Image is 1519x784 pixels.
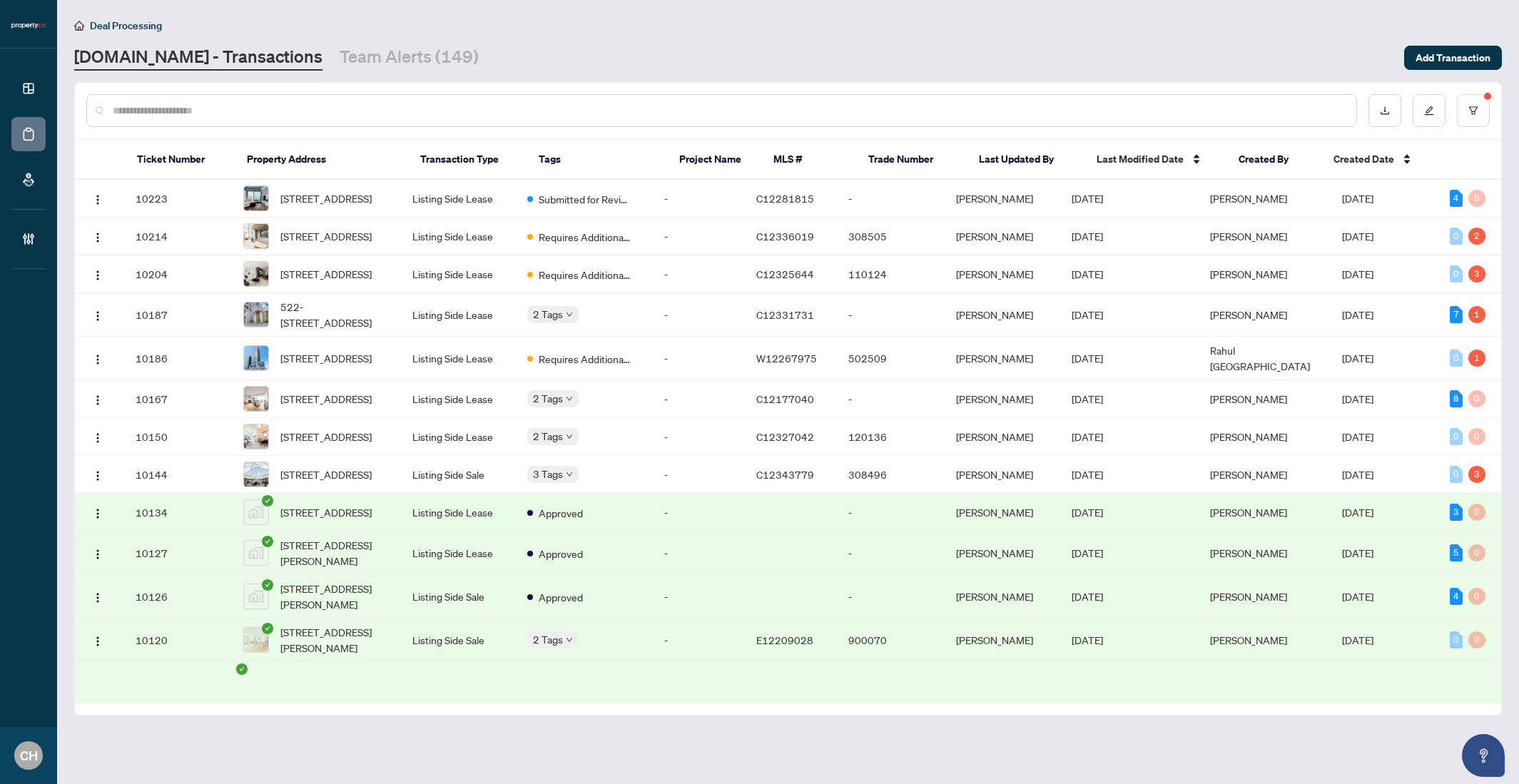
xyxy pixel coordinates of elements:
span: [PERSON_NAME] [1210,468,1287,481]
span: [DATE] [1342,506,1373,519]
td: Listing Side Lease [401,380,517,418]
div: 3 [1468,466,1485,483]
th: Project Name [668,140,763,180]
div: 0 [1468,631,1485,648]
span: edit [1424,106,1434,116]
span: [DATE] [1342,352,1373,365]
div: 1 [1468,350,1485,367]
span: C12331731 [756,308,814,321]
span: [STREET_ADDRESS] [280,350,372,366]
img: thumbnail-img [244,346,268,370]
img: Logo [92,310,103,322]
button: Logo [86,187,109,210]
img: thumbnail-img [244,541,268,565]
span: Requires Additional Docs [539,351,631,367]
img: Logo [92,549,103,560]
th: Property Address [235,140,409,180]
td: 10134 [124,494,232,531]
td: - [653,180,745,218]
span: [PERSON_NAME] [1210,308,1287,321]
img: Logo [92,232,103,243]
td: [PERSON_NAME] [945,218,1060,255]
td: 308505 [837,218,945,255]
td: - [653,255,745,293]
td: - [653,418,745,456]
th: Ticket Number [126,140,236,180]
span: [DATE] [1072,468,1103,481]
span: [PERSON_NAME] [1210,268,1287,280]
td: - [837,380,945,418]
span: Add Transaction [1416,46,1490,69]
td: Listing Side Sale [401,575,517,618]
td: Listing Side Lease [401,293,517,337]
img: thumbnail-img [244,424,268,449]
div: 4 [1450,190,1463,207]
span: check-circle [262,495,273,506]
div: 0 [1450,228,1463,245]
span: Approved [539,589,583,605]
button: Logo [86,387,109,410]
div: 1 [1468,306,1485,323]
img: Logo [92,636,103,647]
img: thumbnail-img [244,224,268,248]
img: thumbnail-img [244,186,268,210]
span: check-circle [262,536,273,547]
span: [STREET_ADDRESS] [280,228,372,244]
div: 0 [1450,265,1463,282]
span: down [566,636,573,643]
div: 5 [1450,544,1463,561]
div: 0 [1468,504,1485,521]
span: [DATE] [1342,590,1373,603]
span: [STREET_ADDRESS] [280,467,372,482]
span: [DATE] [1342,430,1373,443]
td: [PERSON_NAME] [945,255,1060,293]
div: 0 [1468,390,1485,407]
div: 8 [1450,390,1463,407]
img: thumbnail-img [244,500,268,524]
img: Logo [92,194,103,205]
img: logo [11,21,46,30]
button: download [1368,94,1401,127]
th: Transaction Type [409,140,527,180]
span: 2 Tags [533,390,563,407]
img: thumbnail-img [244,387,268,411]
a: [DOMAIN_NAME] - Transactions [74,45,322,71]
td: 10127 [124,531,232,575]
img: thumbnail-img [244,584,268,609]
div: 3 [1468,265,1485,282]
div: 0 [1450,428,1463,445]
button: Logo [86,263,109,285]
td: [PERSON_NAME] [945,531,1060,575]
span: [DATE] [1072,230,1103,243]
span: [STREET_ADDRESS][PERSON_NAME] [280,581,390,612]
td: [PERSON_NAME] [945,337,1060,380]
span: check-circle [262,623,273,634]
span: [STREET_ADDRESS] [280,391,372,407]
td: - [653,662,745,770]
th: Last Updated By [967,140,1086,180]
span: C12336019 [756,230,814,243]
span: [DATE] [1072,352,1103,365]
td: 10187 [124,293,232,337]
td: - [653,456,745,494]
span: Last Modified Date [1097,151,1184,167]
td: [PERSON_NAME] [945,380,1060,418]
td: - [653,531,745,575]
span: W12267975 [756,352,817,365]
span: download [1380,106,1390,116]
span: [PERSON_NAME] [1210,392,1287,405]
td: Listing Side Lease [401,218,517,255]
td: [PERSON_NAME] [945,494,1060,531]
span: down [566,433,573,440]
td: - [837,575,945,618]
td: [PERSON_NAME] [945,662,1060,770]
div: 7 [1450,306,1463,323]
td: 502509 [837,337,945,380]
img: Logo [92,470,103,482]
img: Logo [92,270,103,281]
button: Logo [86,425,109,448]
span: [DATE] [1072,268,1103,280]
span: Deal Processing [90,19,162,32]
td: - [837,293,945,337]
span: [DATE] [1072,308,1103,321]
